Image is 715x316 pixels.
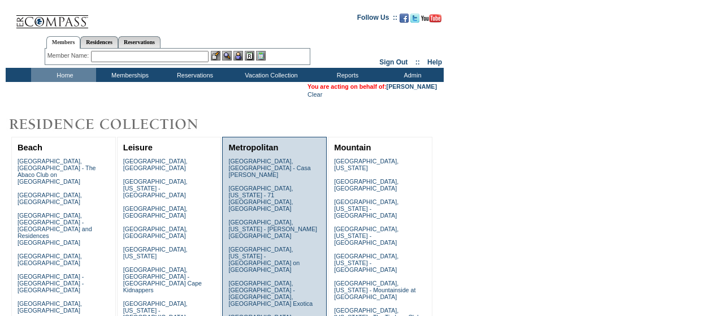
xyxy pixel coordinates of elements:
img: Destinations by Exclusive Resorts [6,113,226,136]
td: Reservations [161,68,226,82]
a: [GEOGRAPHIC_DATA], [US_STATE] - [GEOGRAPHIC_DATA] on [GEOGRAPHIC_DATA] [228,246,300,273]
a: Reservations [118,36,161,48]
td: Home [31,68,96,82]
td: Reports [314,68,379,82]
a: [GEOGRAPHIC_DATA], [GEOGRAPHIC_DATA] [123,158,188,171]
td: Memberships [96,68,161,82]
a: [GEOGRAPHIC_DATA], [GEOGRAPHIC_DATA] [334,178,398,192]
a: Help [427,58,442,66]
a: [GEOGRAPHIC_DATA], [US_STATE] - [GEOGRAPHIC_DATA] [334,253,398,273]
img: Reservations [245,51,254,60]
a: Subscribe to our YouTube Channel [421,17,441,24]
img: b_calculator.gif [256,51,266,60]
a: Leisure [123,143,153,152]
a: Beach [18,143,42,152]
a: [GEOGRAPHIC_DATA], [US_STATE] - 71 [GEOGRAPHIC_DATA], [GEOGRAPHIC_DATA] [228,185,293,212]
img: Impersonate [233,51,243,60]
a: Become our fan on Facebook [400,17,409,24]
img: Subscribe to our YouTube Channel [421,14,441,23]
a: [GEOGRAPHIC_DATA], [US_STATE] - Mountainside at [GEOGRAPHIC_DATA] [334,280,415,300]
img: Become our fan on Facebook [400,14,409,23]
a: Sign Out [379,58,408,66]
img: Follow us on Twitter [410,14,419,23]
img: i.gif [6,17,15,18]
a: [GEOGRAPHIC_DATA], [GEOGRAPHIC_DATA] - The Abaco Club on [GEOGRAPHIC_DATA] [18,158,96,185]
img: View [222,51,232,60]
a: [GEOGRAPHIC_DATA], [US_STATE] - [GEOGRAPHIC_DATA] [123,178,188,198]
a: Members [46,36,81,49]
a: [GEOGRAPHIC_DATA] - [GEOGRAPHIC_DATA] - [GEOGRAPHIC_DATA] [18,273,84,293]
a: Metropolitan [228,143,278,152]
a: Residences [80,36,118,48]
a: [GEOGRAPHIC_DATA], [US_STATE] [123,246,188,259]
a: [GEOGRAPHIC_DATA], [GEOGRAPHIC_DATA] [18,253,82,266]
span: :: [415,58,420,66]
span: You are acting on behalf of: [307,83,437,90]
a: [GEOGRAPHIC_DATA], [GEOGRAPHIC_DATA] - [GEOGRAPHIC_DATA] and Residences [GEOGRAPHIC_DATA] [18,212,92,246]
a: [GEOGRAPHIC_DATA], [GEOGRAPHIC_DATA] - [GEOGRAPHIC_DATA], [GEOGRAPHIC_DATA] Exotica [228,280,313,307]
a: [GEOGRAPHIC_DATA], [US_STATE] - [PERSON_NAME][GEOGRAPHIC_DATA] [228,219,317,239]
a: [GEOGRAPHIC_DATA], [GEOGRAPHIC_DATA] [18,192,82,205]
a: [GEOGRAPHIC_DATA], [GEOGRAPHIC_DATA] - Casa [PERSON_NAME] [228,158,310,178]
a: [GEOGRAPHIC_DATA], [GEOGRAPHIC_DATA] [123,226,188,239]
div: Member Name: [47,51,91,60]
td: Admin [379,68,444,82]
img: Compass Home [15,6,89,29]
img: b_edit.gif [211,51,220,60]
a: [GEOGRAPHIC_DATA], [US_STATE] - [GEOGRAPHIC_DATA] [334,198,398,219]
td: Vacation Collection [226,68,314,82]
a: [GEOGRAPHIC_DATA], [GEOGRAPHIC_DATA] [123,205,188,219]
td: Follow Us :: [357,12,397,26]
a: Follow us on Twitter [410,17,419,24]
a: [GEOGRAPHIC_DATA], [GEOGRAPHIC_DATA] - [GEOGRAPHIC_DATA] Cape Kidnappers [123,266,202,293]
a: [GEOGRAPHIC_DATA], [US_STATE] [334,158,398,171]
a: Mountain [334,143,371,152]
a: [PERSON_NAME] [387,83,437,90]
a: [GEOGRAPHIC_DATA], [GEOGRAPHIC_DATA] [18,300,82,314]
a: [GEOGRAPHIC_DATA], [US_STATE] - [GEOGRAPHIC_DATA] [334,226,398,246]
a: Clear [307,91,322,98]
